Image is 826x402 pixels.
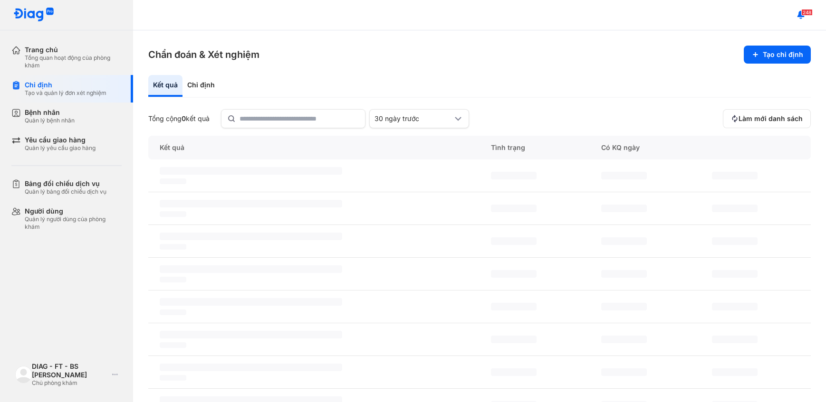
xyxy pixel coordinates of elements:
[160,309,186,315] span: ‌
[25,136,96,144] div: Yêu cầu giao hàng
[712,205,758,212] span: ‌
[491,172,537,179] span: ‌
[712,270,758,278] span: ‌
[590,136,700,159] div: Có KQ ngày
[160,331,342,338] span: ‌
[25,144,96,152] div: Quản lý yêu cầu giao hàng
[712,237,758,245] span: ‌
[739,114,803,123] span: Làm mới danh sách
[491,303,537,310] span: ‌
[32,362,108,379] div: DIAG - FT - BS [PERSON_NAME]
[801,9,813,16] span: 248
[712,303,758,310] span: ‌
[160,178,186,184] span: ‌
[25,117,75,124] div: Quản lý bệnh nhân
[375,114,452,123] div: 30 ngày trước
[148,114,210,123] div: Tổng cộng kết quả
[712,172,758,179] span: ‌
[601,368,647,376] span: ‌
[32,379,108,387] div: Chủ phòng khám
[160,265,342,273] span: ‌
[182,75,220,97] div: Chỉ định
[25,179,106,188] div: Bảng đối chiếu dịch vụ
[601,172,647,179] span: ‌
[491,205,537,212] span: ‌
[480,136,590,159] div: Tình trạng
[712,336,758,343] span: ‌
[25,108,75,117] div: Bệnh nhân
[25,54,122,69] div: Tổng quan hoạt động của phòng khám
[491,368,537,376] span: ‌
[15,366,32,383] img: logo
[160,375,186,381] span: ‌
[182,114,186,122] span: 0
[744,46,811,64] button: Tạo chỉ định
[25,188,106,196] div: Quản lý bảng đối chiếu dịch vụ
[25,207,122,215] div: Người dùng
[601,270,647,278] span: ‌
[25,46,122,54] div: Trang chủ
[491,237,537,245] span: ‌
[148,48,259,61] h3: Chẩn đoán & Xét nghiệm
[160,167,342,175] span: ‌
[160,233,342,240] span: ‌
[160,211,186,217] span: ‌
[712,368,758,376] span: ‌
[148,136,480,159] div: Kết quả
[25,215,122,231] div: Quản lý người dùng của phòng khám
[13,8,54,22] img: logo
[723,109,811,128] button: Làm mới danh sách
[601,237,647,245] span: ‌
[160,277,186,282] span: ‌
[25,89,106,97] div: Tạo và quản lý đơn xét nghiệm
[148,75,182,97] div: Kết quả
[601,303,647,310] span: ‌
[160,200,342,207] span: ‌
[160,364,342,371] span: ‌
[491,336,537,343] span: ‌
[160,342,186,348] span: ‌
[601,205,647,212] span: ‌
[601,336,647,343] span: ‌
[160,298,342,306] span: ‌
[25,81,106,89] div: Chỉ định
[491,270,537,278] span: ‌
[160,244,186,250] span: ‌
